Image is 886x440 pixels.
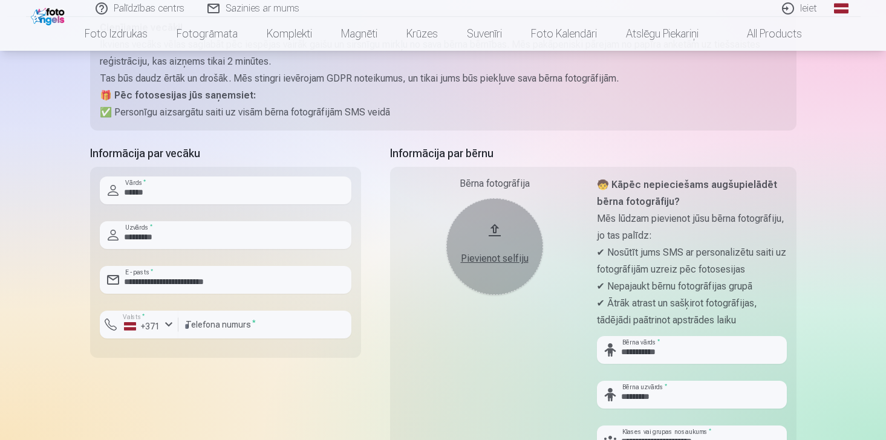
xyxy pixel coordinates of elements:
div: Bērna fotogrāfija [400,176,590,191]
a: Atslēgu piekariņi [611,17,713,51]
a: Krūzes [392,17,452,51]
p: ✔ Ātrāk atrast un sašķirot fotogrāfijas, tādējādi paātrinot apstrādes laiku [597,295,787,329]
p: ✔ Nepajaukt bērnu fotogrāfijas grupā [597,278,787,295]
a: Magnēti [327,17,392,51]
h5: Informācija par vecāku [90,145,361,162]
button: Pievienot selfiju [446,198,543,295]
a: Foto izdrukas [70,17,162,51]
a: Suvenīri [452,17,516,51]
a: Komplekti [252,17,327,51]
p: Mēs lūdzam pievienot jūsu bērna fotogrāfiju, jo tas palīdz: [597,210,787,244]
a: Fotogrāmata [162,17,252,51]
img: /fa1 [31,5,68,25]
p: Tas būs daudz ērtāk un drošāk. Mēs stingri ievērojam GDPR noteikumus, un tikai jums būs piekļuve ... [100,70,787,87]
div: Pievienot selfiju [458,251,531,266]
a: All products [713,17,816,51]
h5: Informācija par bērnu [390,145,796,162]
strong: 🎁 Pēc fotosesijas jūs saņemsiet: [100,89,256,101]
p: Ikviens vecāks vēlas saglabāt pēc iespējas vairāk gaišu un sirsnīgu mirkļu no sava bērna bērnības... [100,36,787,70]
p: ✅ Personīgu aizsargātu saiti uz visām bērna fotogrāfijām SMS veidā [100,104,787,121]
button: Valsts*+371 [100,311,178,338]
label: Valsts [119,312,149,322]
p: ✔ Nosūtīt jums SMS ar personalizētu saiti uz fotogrāfijām uzreiz pēc fotosesijas [597,244,787,278]
div: +371 [124,320,160,332]
strong: 🧒 Kāpēc nepieciešams augšupielādēt bērna fotogrāfiju? [597,179,777,207]
a: Foto kalendāri [516,17,611,51]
